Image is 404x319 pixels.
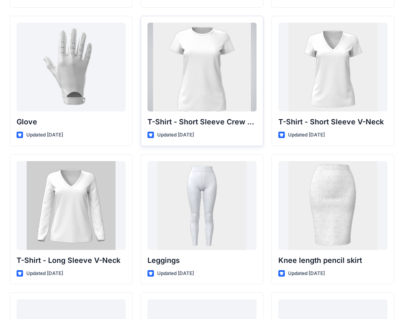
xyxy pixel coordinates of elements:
p: Knee length pencil skirt [278,255,387,266]
p: Leggings [147,255,257,266]
p: T-Shirt - Short Sleeve Crew Neck [147,116,257,128]
a: Glove [17,23,126,111]
a: Knee length pencil skirt [278,161,387,250]
p: Glove [17,116,126,128]
p: Updated [DATE] [288,269,325,278]
p: Updated [DATE] [157,131,194,139]
p: Updated [DATE] [157,269,194,278]
p: Updated [DATE] [288,131,325,139]
a: T-Shirt - Long Sleeve V-Neck [17,161,126,250]
p: Updated [DATE] [26,131,63,139]
p: T-Shirt - Long Sleeve V-Neck [17,255,126,266]
p: T-Shirt - Short Sleeve V-Neck [278,116,387,128]
a: Leggings [147,161,257,250]
p: Updated [DATE] [26,269,63,278]
a: T-Shirt - Short Sleeve V-Neck [278,23,387,111]
a: T-Shirt - Short Sleeve Crew Neck [147,23,257,111]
